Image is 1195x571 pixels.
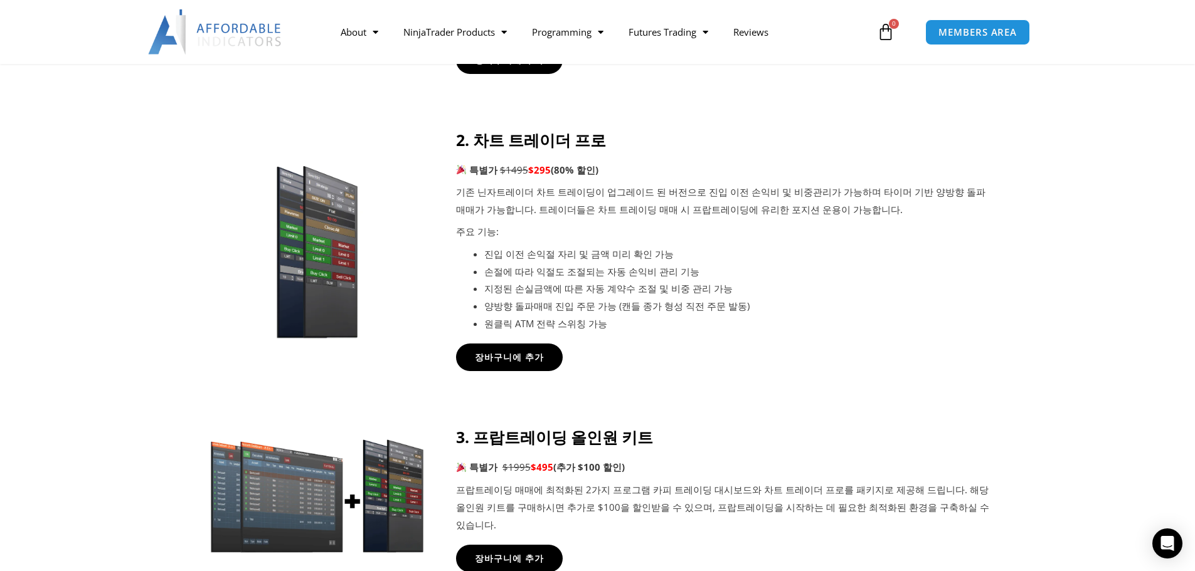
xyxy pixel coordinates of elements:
[551,164,598,176] b: (80% 할인)
[938,28,1017,37] span: MEMBERS AREA
[475,353,544,362] span: 장바구니에 추가
[469,461,497,473] strong: 특별가
[456,343,563,371] a: 장바구니에 추가
[484,315,990,333] li: 원클릭 ATM 전략 스위칭 가능
[484,263,990,281] li: 손절에 따라 익절도 조절되는 자동 손익비 관리 기능
[456,481,990,534] p: 프랍트레이딩 매매에 최적화된 2가지 프로그램 카피 트레이딩 대시보드와 차트 트레이더 프로를 패키지로 제공해 드립니다. 해당 올인원 키트를 구매하시면 추가로 $100을 할인받을...
[475,554,544,563] span: 장바구니에 추가
[502,461,531,473] span: $1995
[457,165,466,174] img: 🎉
[328,18,874,46] nav: Menu
[484,280,990,298] li: 지정된 손실금액에 따른 자동 계약수 조절 및 비중 관리 가능
[456,184,990,219] p: 기존 닌자트레이더 차트 트레이딩이 업그레이드 된 버전으로 진입 이전 손익비 및 비중관리가 가능하며 타이머 기반 양방향 돌파매매가 가능합니다. 트레이더들은 차트 트레이딩 매매 ...
[456,223,990,241] p: 주요 기능:
[1152,528,1182,558] div: Open Intercom Messenger
[391,18,519,46] a: NinjaTrader Products
[553,461,625,473] b: (추가 $100 할인)
[469,164,497,176] strong: 특별가
[148,9,283,55] img: LogoAI | Affordable Indicators – NinjaTrader
[528,164,551,176] b: $295
[328,18,391,46] a: About
[531,461,553,473] b: $495
[475,56,544,65] span: 장바구니에 추가
[519,18,616,46] a: Programming
[456,129,606,150] strong: 2. 차트 트레이더 프로
[858,14,913,50] a: 0
[484,298,990,315] li: 양방향 돌파매매 진입 주문 가능 (캔들 종가 형성 직전 주문 발동)
[889,19,899,29] span: 0
[925,19,1030,45] a: MEMBERS AREA
[484,246,990,263] li: 진입 이전 손익절 자리 및 금액 미리 확인 가능
[457,463,466,472] img: 🎉
[230,150,400,338] img: Screenshot 2024-11-20 145837 | Affordable Indicators – NinjaTrader
[456,426,653,448] strong: 3. 프랍트레이딩 올인원 키트
[616,18,721,46] a: Futures Trading
[721,18,781,46] a: Reviews
[206,433,425,554] img: Screenshot 2024-11-20 150226 | Affordable Indicators – NinjaTrader
[500,164,528,176] span: $1495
